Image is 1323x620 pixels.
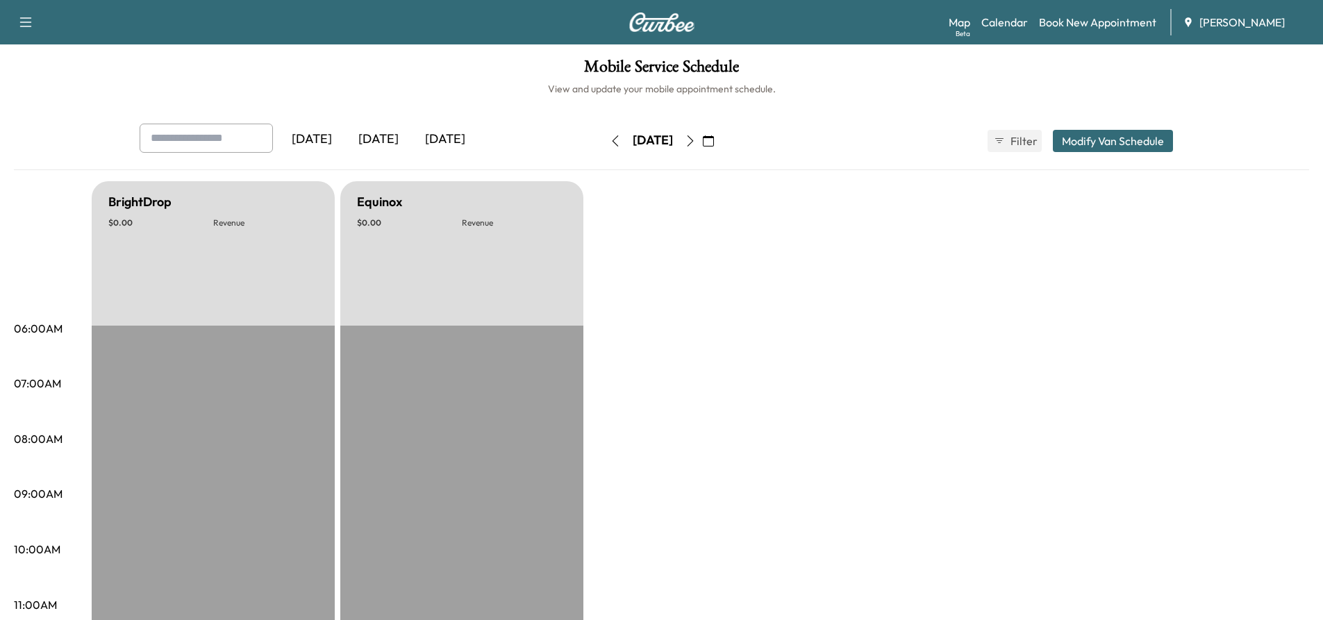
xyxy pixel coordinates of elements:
[633,132,673,149] div: [DATE]
[988,130,1042,152] button: Filter
[278,124,345,156] div: [DATE]
[949,14,970,31] a: MapBeta
[629,12,695,32] img: Curbee Logo
[1053,130,1173,152] button: Modify Van Schedule
[14,375,61,392] p: 07:00AM
[956,28,970,39] div: Beta
[412,124,479,156] div: [DATE]
[345,124,412,156] div: [DATE]
[14,541,60,558] p: 10:00AM
[14,58,1309,82] h1: Mobile Service Schedule
[108,217,213,228] p: $ 0.00
[108,192,172,212] h5: BrightDrop
[14,485,63,502] p: 09:00AM
[462,217,567,228] p: Revenue
[14,430,63,447] p: 08:00AM
[1039,14,1156,31] a: Book New Appointment
[1010,133,1035,149] span: Filter
[357,217,462,228] p: $ 0.00
[357,192,402,212] h5: Equinox
[1199,14,1285,31] span: [PERSON_NAME]
[14,320,63,337] p: 06:00AM
[213,217,318,228] p: Revenue
[981,14,1028,31] a: Calendar
[14,82,1309,96] h6: View and update your mobile appointment schedule.
[14,596,57,613] p: 11:00AM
